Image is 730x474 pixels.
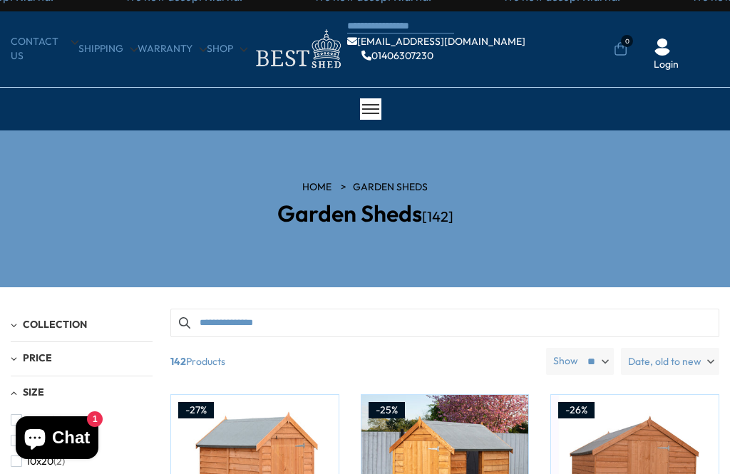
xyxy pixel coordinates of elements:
input: Search products [170,309,719,337]
span: [142] [422,207,453,225]
a: Shipping [78,42,138,56]
span: Price [23,351,52,364]
span: 10x10 [26,414,51,426]
a: 0 [614,42,627,56]
img: User Icon [654,38,671,56]
a: Shop [207,42,247,56]
a: Warranty [138,42,207,56]
button: 10x20 [11,451,65,472]
span: Collection [23,318,87,331]
button: 10x15 [11,431,62,451]
div: -26% [558,402,595,419]
span: Date, old to new [628,348,701,375]
a: 01406307230 [361,51,433,61]
span: 0 [621,35,633,47]
label: Show [553,354,578,369]
div: -25% [369,402,405,419]
div: -27% [178,402,214,419]
label: Date, old to new [621,348,719,375]
a: Login [654,58,679,72]
button: 10x10 [11,410,63,431]
a: CONTACT US [11,35,78,63]
h2: Garden Sheds [193,201,537,226]
a: [EMAIL_ADDRESS][DOMAIN_NAME] [347,36,525,46]
span: (4) [51,414,63,426]
span: 10x20 [26,455,53,468]
span: (2) [53,455,65,468]
a: Garden Sheds [353,180,428,195]
b: 142 [170,348,186,375]
span: Size [23,386,44,398]
span: Products [165,348,540,375]
inbox-online-store-chat: Shopify online store chat [11,416,103,463]
img: logo [247,26,347,72]
a: HOME [302,180,331,195]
